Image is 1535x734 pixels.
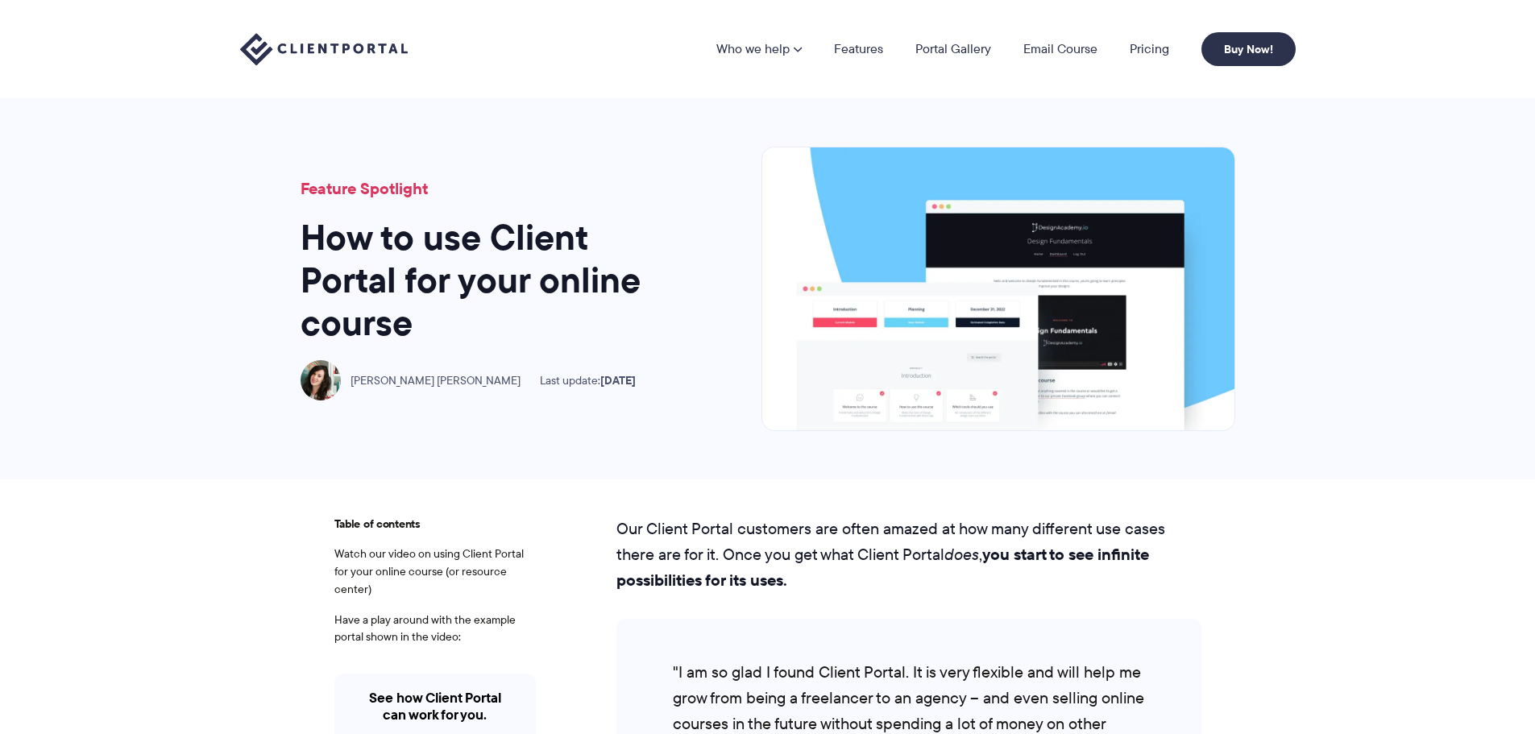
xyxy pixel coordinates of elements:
span: Table of contents [334,516,536,533]
h1: How to use Client Portal for your online course [301,217,687,344]
h4: See how Client Portal can work for you. [351,690,520,724]
strong: you start to see infinite possibilities for its uses. [616,542,1149,592]
span: [PERSON_NAME] [PERSON_NAME] [351,374,521,388]
a: Feature Spotlight [301,176,428,201]
a: Have a play around with the example portal shown in the video: [334,612,516,645]
a: Who we help [716,43,802,56]
a: Features [834,43,883,56]
a: Watch our video on using Client Portal for your online course (or resource center) [334,545,524,596]
a: Pricing [1130,43,1169,56]
time: [DATE] [600,371,636,389]
em: does [944,543,979,566]
span: Last update: [540,374,636,388]
a: Portal Gallery [915,43,991,56]
a: Buy Now! [1201,32,1296,66]
a: Email Course [1023,43,1097,56]
p: Our Client Portal customers are often amazed at how many different use cases there are for it. On... [616,516,1201,593]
